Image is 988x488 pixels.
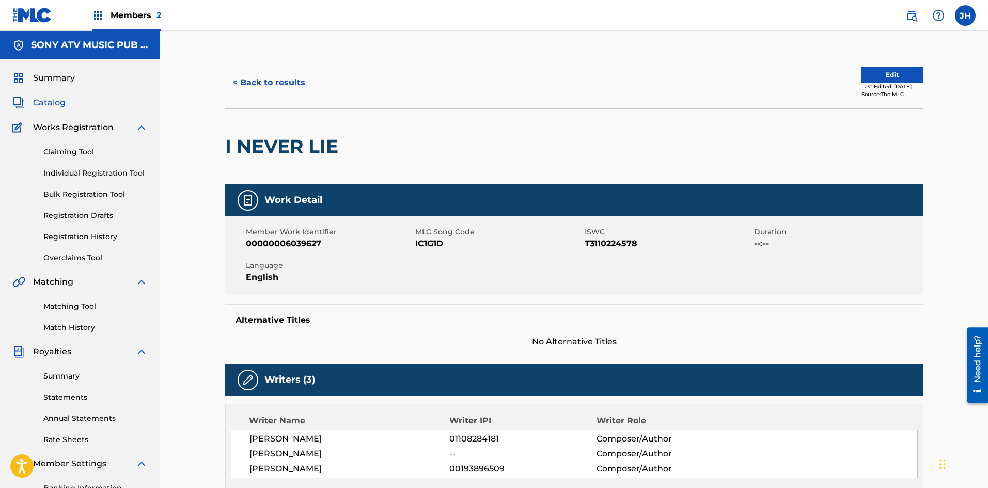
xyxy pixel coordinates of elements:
img: expand [135,121,148,134]
img: Member Settings [12,458,25,470]
span: [PERSON_NAME] [249,433,450,445]
a: Statements [43,392,148,403]
img: Top Rightsholders [92,9,104,22]
div: Help [928,5,949,26]
span: [PERSON_NAME] [249,448,450,460]
h5: Work Detail [264,194,322,206]
img: expand [135,345,148,358]
span: T3110224578 [585,238,751,250]
div: Last Edited: [DATE] [861,83,923,90]
span: Summary [33,72,75,84]
span: No Alternative Titles [225,336,923,348]
div: Source: The MLC [861,90,923,98]
img: Catalog [12,97,25,109]
div: Writer IPI [449,415,597,427]
img: Accounts [12,39,25,52]
img: Summary [12,72,25,84]
span: [PERSON_NAME] [249,463,450,475]
span: -- [449,448,596,460]
span: 00193896509 [449,463,596,475]
span: Works Registration [33,121,114,134]
a: Match History [43,322,148,333]
img: Matching [12,276,25,288]
span: 2 [156,10,161,20]
span: 01108284181 [449,433,596,445]
a: SummarySummary [12,72,75,84]
h5: Writers (3) [264,374,315,386]
img: help [932,9,945,22]
span: Composer/Author [597,448,730,460]
a: CatalogCatalog [12,97,66,109]
span: Member Settings [33,458,106,470]
a: Registration Drafts [43,210,148,221]
iframe: Chat Widget [936,438,988,488]
span: MLC Song Code [415,227,582,238]
h5: Alternative Titles [236,315,913,325]
span: ISWC [585,227,751,238]
a: Matching Tool [43,301,148,312]
img: Work Detail [242,194,254,207]
span: Royalties [33,345,71,358]
span: 00000006039627 [246,238,413,250]
h5: SONY ATV MUSIC PUB LLC [31,39,148,51]
iframe: Resource Center [959,324,988,407]
span: IC1G1D [415,238,582,250]
div: Writer Role [597,415,730,427]
span: Duration [754,227,921,238]
img: expand [135,276,148,288]
span: Matching [33,276,73,288]
a: Claiming Tool [43,147,148,158]
div: Drag [939,449,946,480]
span: Members [111,9,161,21]
a: Summary [43,371,148,382]
span: Composer/Author [597,433,730,445]
a: Registration History [43,231,148,242]
h2: I NEVER LIE [225,135,343,158]
a: Individual Registration Tool [43,168,148,179]
div: User Menu [955,5,976,26]
span: Language [246,260,413,271]
span: --:-- [754,238,921,250]
a: Annual Statements [43,413,148,424]
img: search [905,9,918,22]
img: Works Registration [12,121,26,134]
a: Public Search [901,5,922,26]
span: English [246,271,413,284]
a: Rate Sheets [43,434,148,445]
img: expand [135,458,148,470]
button: Edit [861,67,923,83]
a: Bulk Registration Tool [43,189,148,200]
div: Writer Name [249,415,450,427]
span: Composer/Author [597,463,730,475]
img: Writers [242,374,254,386]
img: Royalties [12,345,25,358]
span: Member Work Identifier [246,227,413,238]
button: < Back to results [225,70,312,96]
img: MLC Logo [12,8,52,23]
span: Catalog [33,97,66,109]
a: Overclaims Tool [43,253,148,263]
